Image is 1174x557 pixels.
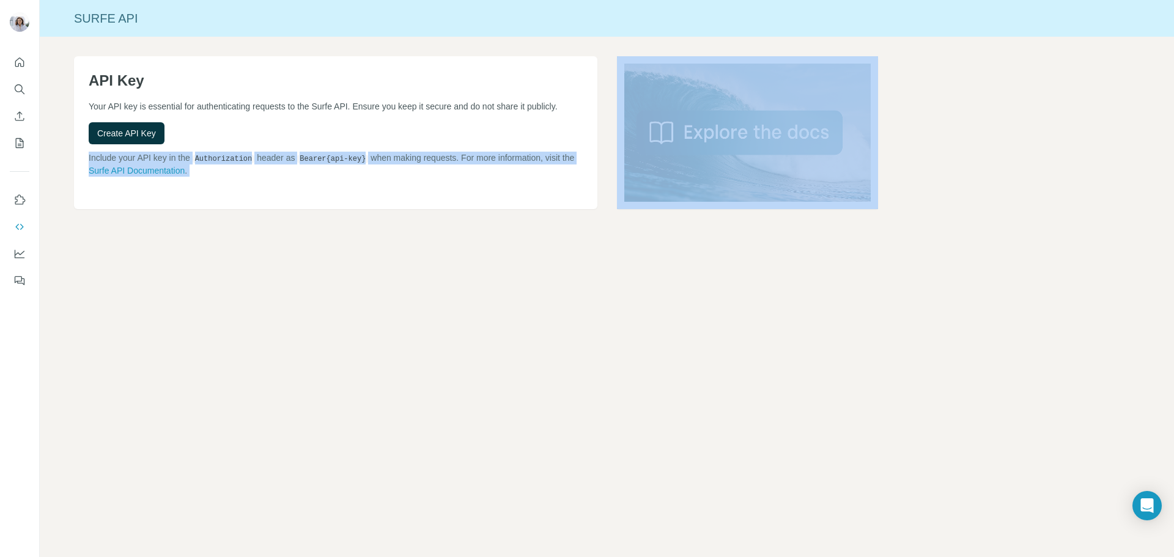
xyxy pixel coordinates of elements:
button: Search [10,78,29,100]
p: Include your API key in the header as when making requests. For more information, visit the . [89,152,583,177]
button: Dashboard [10,243,29,265]
a: Surfe API Documentation [89,166,185,175]
button: Create API Key [89,122,164,144]
button: My lists [10,132,29,154]
code: Authorization [193,155,255,163]
div: Surfe API [40,10,1174,27]
span: Create API Key [97,127,156,139]
button: Use Surfe on LinkedIn [10,189,29,211]
button: Feedback [10,270,29,292]
img: Avatar [10,12,29,32]
div: Open Intercom Messenger [1132,491,1162,520]
code: Bearer {api-key} [297,155,368,163]
h1: API Key [89,71,583,90]
p: Your API key is essential for authenticating requests to the Surfe API. Ensure you keep it secure... [89,100,583,113]
button: Use Surfe API [10,216,29,238]
button: Enrich CSV [10,105,29,127]
button: Quick start [10,51,29,73]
